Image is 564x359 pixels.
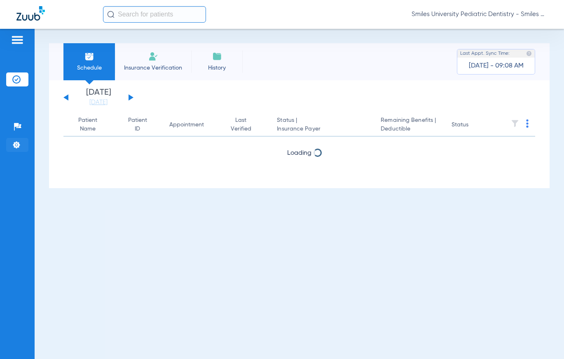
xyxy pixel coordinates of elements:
img: Schedule [84,51,94,61]
div: Patient Name [70,116,113,133]
img: filter.svg [511,119,519,128]
span: Schedule [70,64,109,72]
span: [DATE] - 09:08 AM [469,62,524,70]
span: Loading [287,150,311,156]
a: [DATE] [74,98,123,107]
img: Manual Insurance Verification [148,51,158,61]
img: Search Icon [107,11,115,18]
span: Last Appt. Sync Time: [460,49,510,58]
img: last sync help info [526,51,532,56]
div: Last Verified [225,116,264,133]
th: Status [445,114,501,137]
img: History [212,51,222,61]
span: Deductible [381,125,438,133]
span: Insurance Verification [121,64,185,72]
div: Patient ID [126,116,156,133]
th: Remaining Benefits | [374,114,445,137]
div: Appointment [169,121,212,129]
div: Patient ID [126,116,149,133]
span: Insurance Payer [277,125,367,133]
img: hamburger-icon [11,35,24,45]
img: group-dot-blue.svg [526,119,529,128]
th: Status | [270,114,374,137]
li: [DATE] [74,89,123,107]
span: History [197,64,236,72]
div: Patient Name [70,116,105,133]
img: Zuub Logo [16,6,45,21]
div: Appointment [169,121,204,129]
input: Search for patients [103,6,206,23]
div: Last Verified [225,116,256,133]
span: Smiles University Pediatric Dentistry - Smiles University Pediatric Dentistry [412,10,548,19]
